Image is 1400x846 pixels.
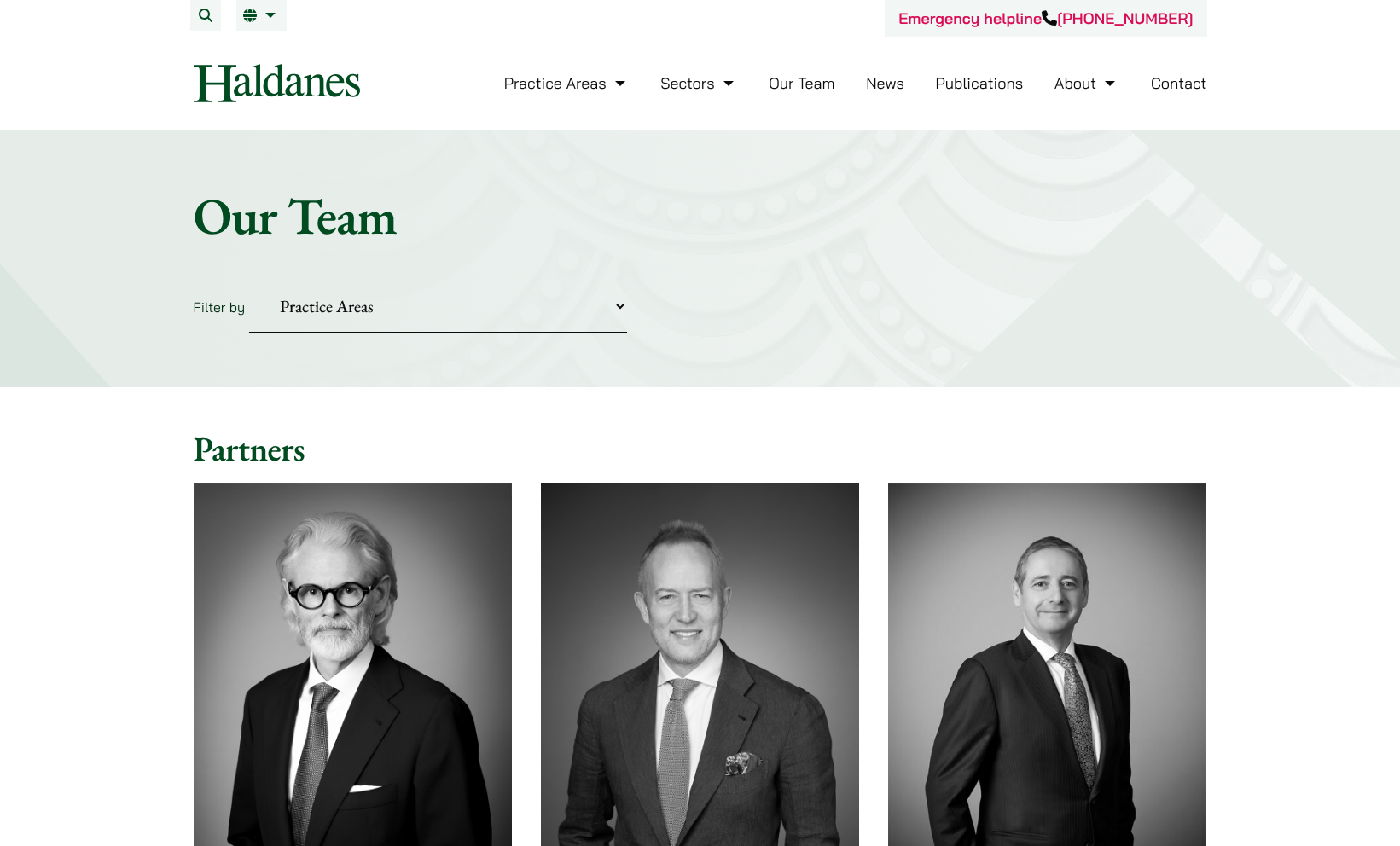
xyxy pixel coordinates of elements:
a: About [1054,73,1119,93]
a: Contact [1151,73,1207,93]
a: Sectors [660,73,737,93]
h2: Partners [194,428,1207,469]
a: Our Team [769,73,834,93]
a: Emergency helpline[PHONE_NUMBER] [898,9,1193,28]
img: Logo of Haldanes [194,64,360,102]
a: News [866,73,904,93]
a: Practice Areas [504,73,630,93]
a: Publications [936,73,1024,93]
h1: Our Team [194,185,1207,246]
a: EN [243,9,280,22]
label: Filter by [194,298,246,316]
